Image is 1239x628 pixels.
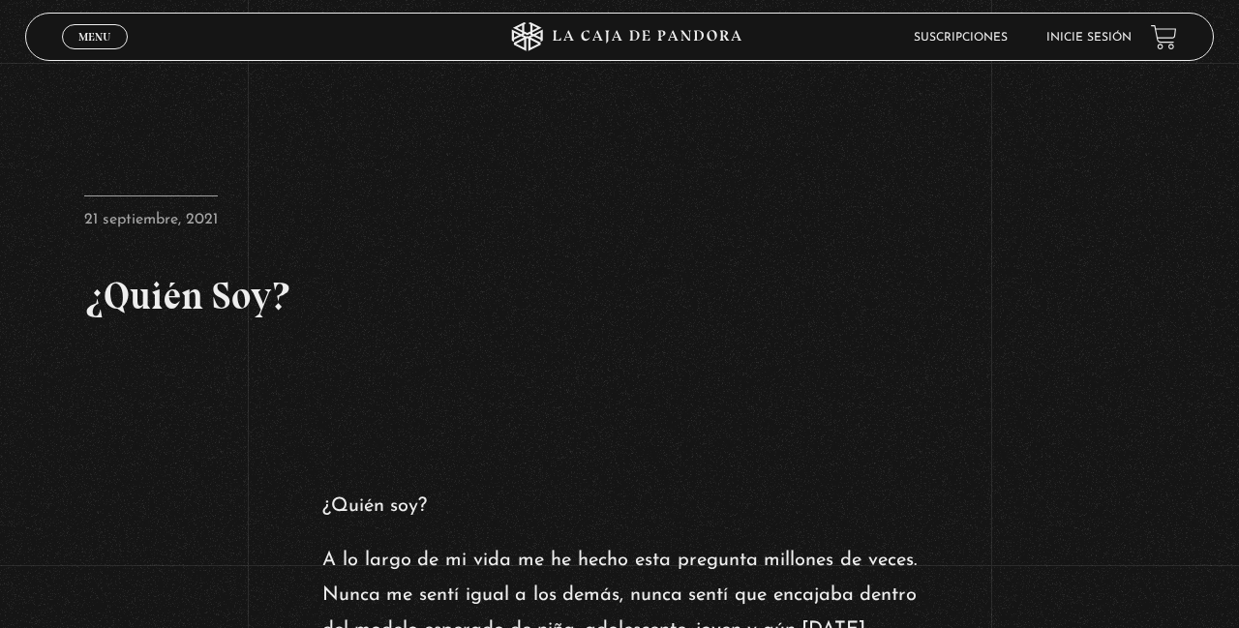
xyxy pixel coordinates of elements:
a: Suscripciones [914,32,1008,44]
p: ¿Quién soy? [322,489,917,523]
h2: ¿Quién Soy? [84,268,560,322]
a: Inicie sesión [1046,32,1132,44]
a: View your shopping cart [1151,23,1177,49]
p: 21 septiembre, 2021 [84,195,218,234]
span: Menu [78,31,110,43]
span: Cerrar [73,47,118,61]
